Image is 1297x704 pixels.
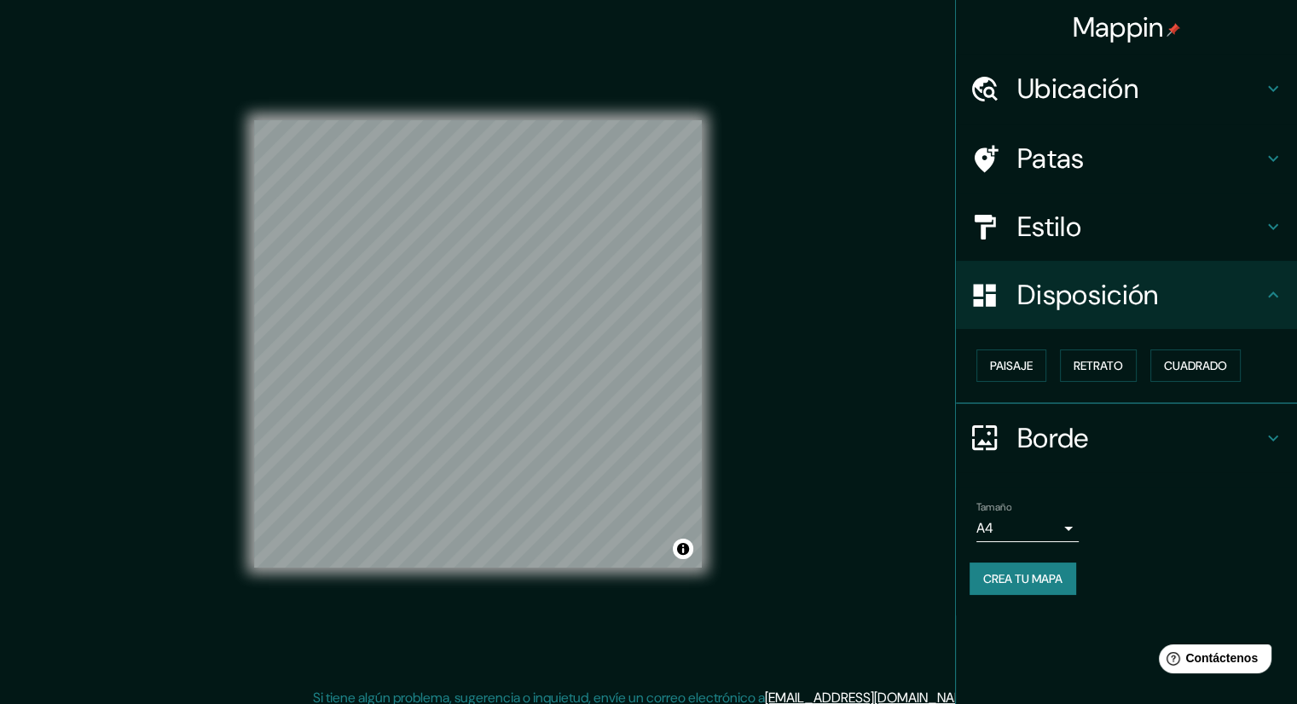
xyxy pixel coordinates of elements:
canvas: Mapa [254,120,702,568]
img: pin-icon.png [1167,23,1180,37]
font: A4 [976,519,993,537]
font: Cuadrado [1164,358,1227,373]
font: Borde [1017,420,1089,456]
font: Crea tu mapa [983,571,1062,586]
button: Retrato [1060,349,1137,382]
font: Tamaño [976,500,1011,514]
div: Ubicación [956,55,1297,123]
div: Estilo [956,193,1297,261]
button: Paisaje [976,349,1046,382]
font: Estilo [1017,209,1081,245]
iframe: Lanzador de widgets de ayuda [1145,638,1278,685]
div: A4 [976,515,1079,542]
font: Patas [1017,141,1085,176]
button: Cuadrado [1150,349,1241,382]
div: Patas [956,124,1297,193]
font: Mappin [1073,9,1164,45]
font: Paisaje [990,358,1033,373]
div: Disposición [956,261,1297,329]
button: Crea tu mapa [970,563,1076,595]
div: Borde [956,404,1297,472]
font: Retrato [1074,358,1123,373]
font: Ubicación [1017,71,1138,107]
button: Activar o desactivar atribución [673,539,693,559]
font: Disposición [1017,277,1158,313]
